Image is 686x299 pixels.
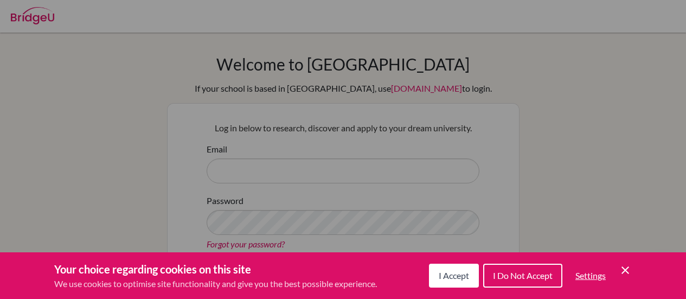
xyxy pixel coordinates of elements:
p: We use cookies to optimise site functionality and give you the best possible experience. [54,277,377,290]
button: I Accept [429,264,479,288]
span: I Accept [439,270,469,281]
h3: Your choice regarding cookies on this site [54,261,377,277]
button: Save and close [619,264,632,277]
button: Settings [567,265,614,287]
button: I Do Not Accept [483,264,562,288]
span: Settings [575,270,606,281]
span: I Do Not Accept [493,270,553,281]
